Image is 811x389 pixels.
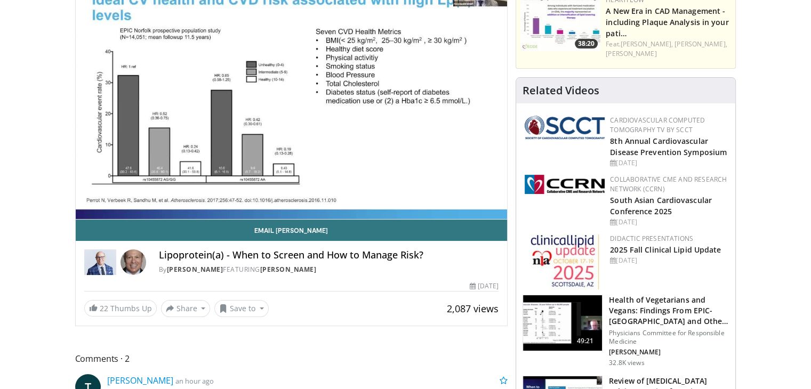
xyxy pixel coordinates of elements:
a: 2025 Fall Clinical Lipid Update [610,245,721,255]
a: [PERSON_NAME] [107,375,173,386]
a: Collaborative CME and Research Network (CCRN) [610,175,727,193]
a: Email [PERSON_NAME] [76,220,508,241]
img: 606f2b51-b844-428b-aa21-8c0c72d5a896.150x105_q85_crop-smart_upscale.jpg [523,295,602,351]
h4: Related Videos [523,84,599,97]
div: [DATE] [610,158,727,168]
img: d65bce67-f81a-47c5-b47d-7b8806b59ca8.jpg.150x105_q85_autocrop_double_scale_upscale_version-0.2.jpg [531,234,599,290]
a: A New Era in CAD Management - including Plaque Analysis in your pati… [606,6,728,38]
h4: Lipoprotein(a) - When to Screen and How to Manage Risk? [159,249,499,261]
span: 2,087 views [447,302,499,315]
a: [PERSON_NAME] [606,49,656,58]
img: Dr. Robert S. Rosenson [84,249,116,275]
div: Didactic Presentations [610,234,727,244]
a: 8th Annual Cardiovascular Disease Prevention Symposium [610,136,727,157]
div: [DATE] [610,256,727,265]
span: 22 [100,303,108,313]
div: [DATE] [610,217,727,227]
div: Feat. [606,39,731,59]
small: an hour ago [175,376,214,386]
div: [DATE] [470,281,499,291]
p: Physicians Committee for Responsible Medicine [609,329,729,346]
p: [PERSON_NAME] [609,348,729,356]
button: Save to [214,300,269,317]
a: [PERSON_NAME], [675,39,727,48]
img: Avatar [121,249,146,275]
h3: Health of Vegetarians and Vegans: Findings From EPIC-[GEOGRAPHIC_DATA] and Othe… [609,295,729,327]
p: 32.8K views [609,359,644,367]
div: By FEATURING [159,265,499,274]
img: a04ee3ba-8487-4636-b0fb-5e8d268f3737.png.150x105_q85_autocrop_double_scale_upscale_version-0.2.png [525,175,605,194]
a: 49:21 Health of Vegetarians and Vegans: Findings From EPIC-[GEOGRAPHIC_DATA] and Othe… Physicians... [523,295,729,367]
span: 38:20 [575,39,598,48]
a: Cardiovascular Computed Tomography TV by SCCT [610,116,705,134]
button: Share [161,300,211,317]
a: [PERSON_NAME], [621,39,673,48]
a: South Asian Cardiovascular Conference 2025 [610,195,712,216]
span: 49:21 [573,336,598,346]
span: Comments 2 [75,352,508,366]
img: 51a70120-4f25-49cc-93a4-67582377e75f.png.150x105_q85_autocrop_double_scale_upscale_version-0.2.png [525,116,605,139]
a: [PERSON_NAME] [260,265,317,274]
a: 22 Thumbs Up [84,300,157,317]
a: [PERSON_NAME] [167,265,223,274]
